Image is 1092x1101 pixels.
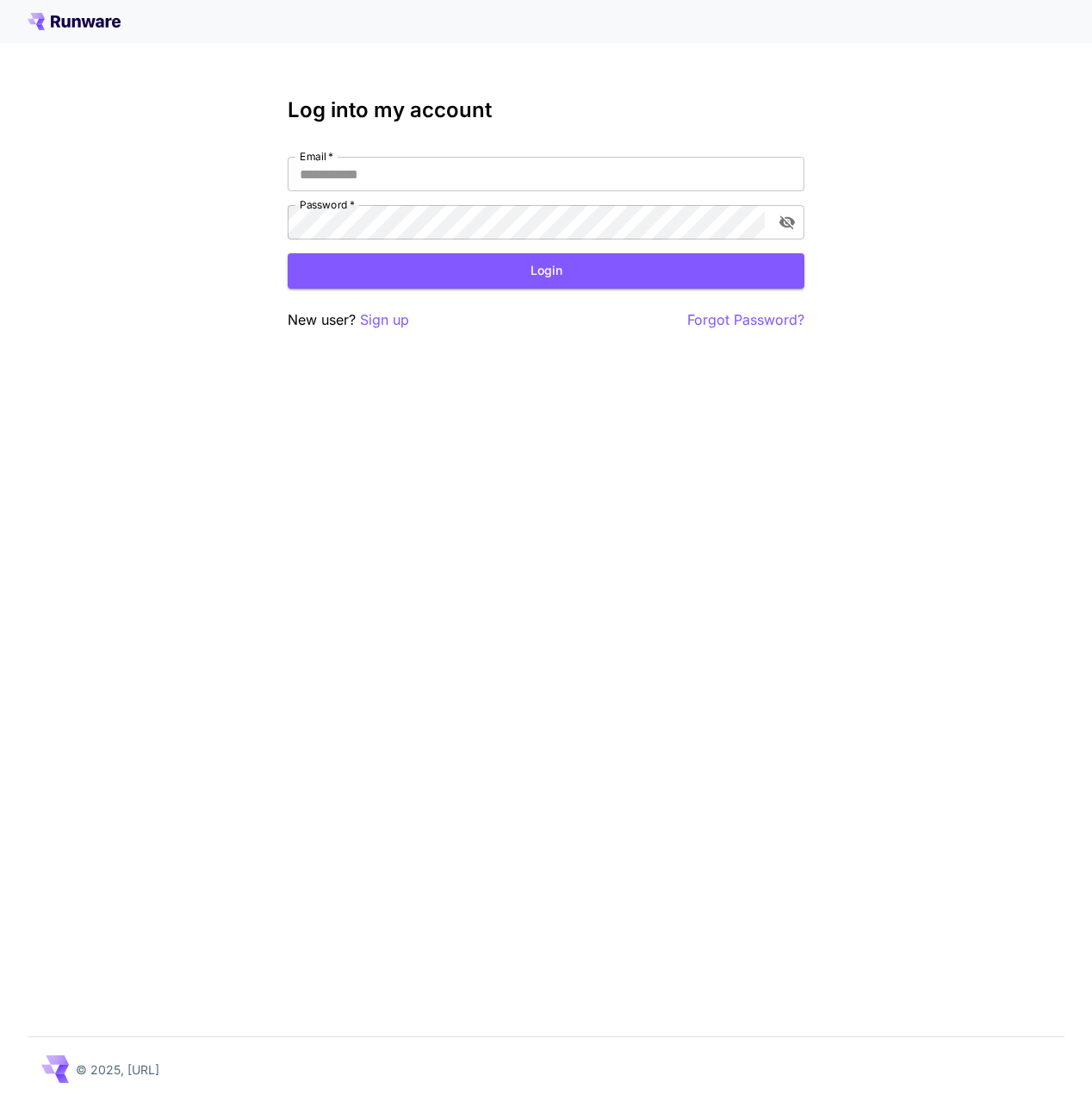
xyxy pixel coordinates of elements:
button: Login [288,253,804,289]
button: Sign up [360,309,409,331]
p: © 2025, [URL] [76,1061,159,1079]
button: Forgot Password? [687,309,804,331]
label: Email [300,149,333,164]
button: toggle password visibility [772,207,803,238]
h3: Log into my account [288,98,804,122]
label: Password [300,197,355,212]
p: New user? [288,309,409,331]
